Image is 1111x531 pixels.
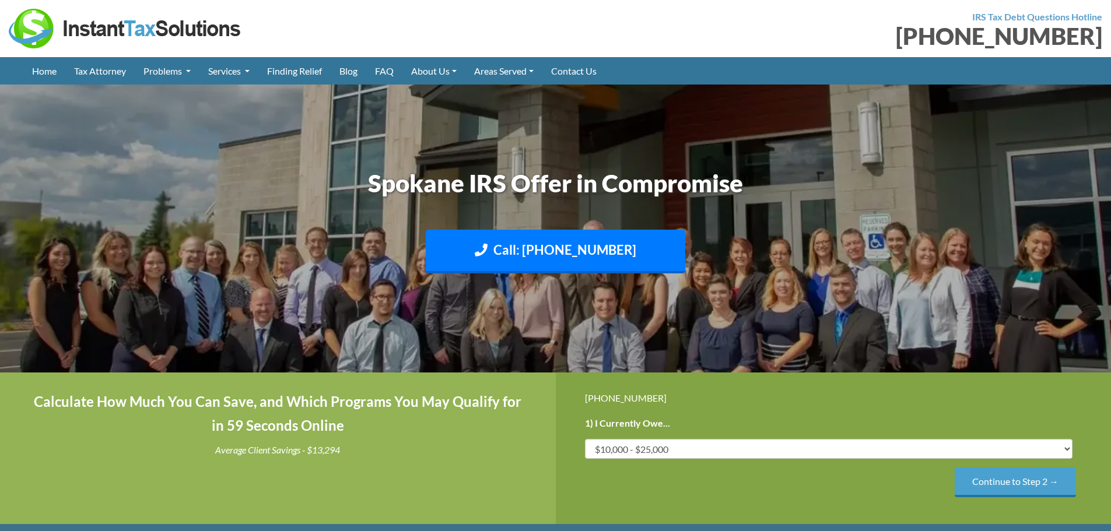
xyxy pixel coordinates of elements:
a: Services [199,57,258,85]
label: 1) I Currently Owe... [585,417,670,430]
a: Contact Us [542,57,605,85]
div: [PHONE_NUMBER] [565,24,1103,48]
a: Call: [PHONE_NUMBER] [426,230,685,273]
a: Instant Tax Solutions Logo [9,22,242,33]
a: Finding Relief [258,57,331,85]
a: Home [23,57,65,85]
a: Tax Attorney [65,57,135,85]
div: [PHONE_NUMBER] [585,390,1082,406]
a: Areas Served [465,57,542,85]
a: Problems [135,57,199,85]
a: Blog [331,57,366,85]
h1: Spokane IRS Offer in Compromise [232,166,879,201]
i: Average Client Savings - $13,294 [215,444,340,455]
img: Instant Tax Solutions Logo [9,9,242,48]
input: Continue to Step 2 → [955,467,1076,497]
h4: Calculate How Much You Can Save, and Which Programs You May Qualify for in 59 Seconds Online [29,390,527,438]
a: About Us [402,57,465,85]
strong: IRS Tax Debt Questions Hotline [972,11,1102,22]
a: FAQ [366,57,402,85]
